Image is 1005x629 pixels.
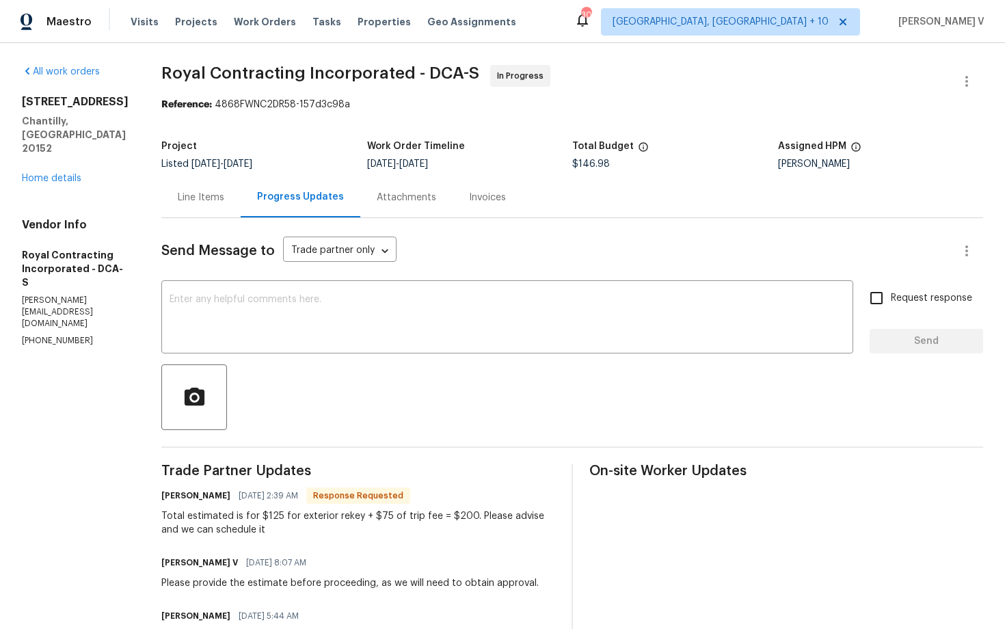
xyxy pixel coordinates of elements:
div: 4868FWNC2DR58-157d3c98a [161,98,983,111]
span: [DATE] 8:07 AM [246,556,306,570]
span: $146.98 [572,159,610,169]
span: [DATE] 2:39 AM [239,489,298,503]
div: Line Items [178,191,224,204]
h6: [PERSON_NAME] [161,609,230,623]
span: [DATE] [399,159,428,169]
div: Attachments [377,191,436,204]
span: On-site Worker Updates [589,464,983,478]
h5: Chantilly, [GEOGRAPHIC_DATA] 20152 [22,114,129,155]
div: 301 [581,8,591,22]
span: - [367,159,428,169]
b: Reference: [161,100,212,109]
span: Request response [891,291,972,306]
span: Trade Partner Updates [161,464,555,478]
span: Tasks [312,17,341,27]
h5: Royal Contracting Incorporated - DCA-S [22,248,129,289]
h6: [PERSON_NAME] [161,489,230,503]
a: All work orders [22,67,100,77]
h6: [PERSON_NAME] V [161,556,238,570]
span: [DATE] [367,159,396,169]
span: The hpm assigned to this work order. [850,142,861,159]
span: In Progress [497,69,549,83]
h2: [STREET_ADDRESS] [22,95,129,109]
span: - [191,159,252,169]
h5: Assigned HPM [778,142,846,151]
span: Projects [175,15,217,29]
h5: Work Order Timeline [367,142,465,151]
span: Send Message to [161,244,275,258]
a: Home details [22,174,81,183]
span: Royal Contracting Incorporated - DCA-S [161,65,479,81]
span: Maestro [46,15,92,29]
span: Listed [161,159,252,169]
h4: Vendor Info [22,218,129,232]
span: Work Orders [234,15,296,29]
span: [DATE] [224,159,252,169]
span: Geo Assignments [427,15,516,29]
span: Properties [358,15,411,29]
p: [PERSON_NAME][EMAIL_ADDRESS][DOMAIN_NAME] [22,295,129,330]
div: Total estimated is for $125 for exterior rekey + $75 of trip fee = $200. Please advise and we can... [161,509,555,537]
h5: Total Budget [572,142,634,151]
span: Response Requested [308,489,409,503]
span: [DATE] [191,159,220,169]
span: Visits [131,15,159,29]
div: Progress Updates [257,190,344,204]
div: [PERSON_NAME] [778,159,984,169]
div: Please provide the estimate before proceeding, as we will need to obtain approval. [161,576,539,590]
p: [PHONE_NUMBER] [22,335,129,347]
span: The total cost of line items that have been proposed by Opendoor. This sum includes line items th... [638,142,649,159]
div: Invoices [469,191,506,204]
span: [GEOGRAPHIC_DATA], [GEOGRAPHIC_DATA] + 10 [613,15,829,29]
span: [PERSON_NAME] V [893,15,984,29]
div: Trade partner only [283,240,397,263]
span: [DATE] 5:44 AM [239,609,299,623]
h5: Project [161,142,197,151]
